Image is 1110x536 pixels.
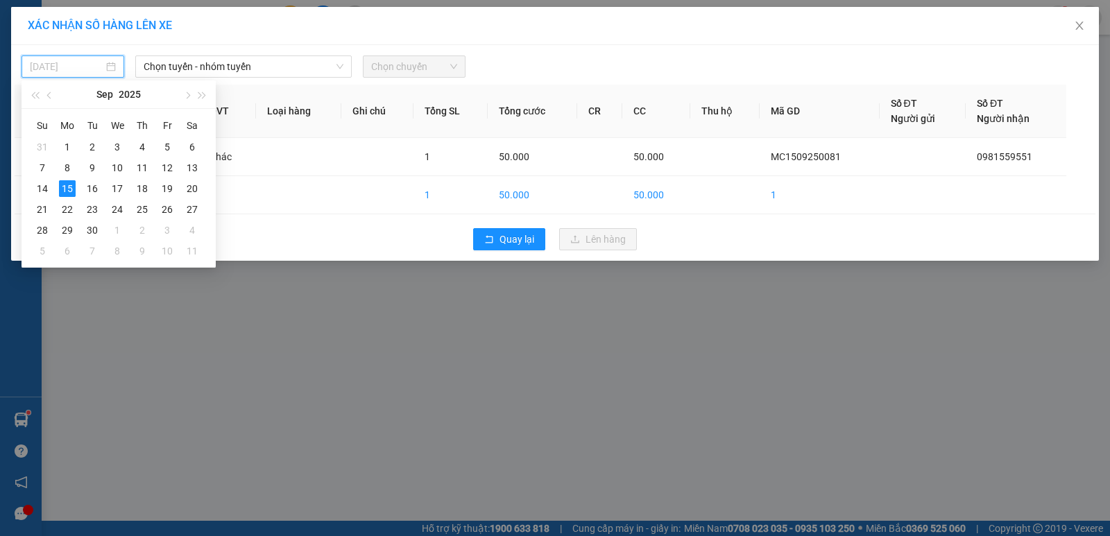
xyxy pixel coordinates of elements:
[155,114,180,137] th: Fr
[184,243,200,259] div: 11
[198,85,256,138] th: ĐVT
[55,241,80,261] td: 2025-10-06
[155,137,180,157] td: 2025-09-05
[55,114,80,137] th: Mo
[159,243,176,259] div: 10
[80,220,105,241] td: 2025-09-30
[109,243,126,259] div: 8
[184,222,200,239] div: 4
[30,59,103,74] input: 15/09/2025
[425,151,430,162] span: 1
[184,180,200,197] div: 20
[341,85,413,138] th: Ghi chú
[80,241,105,261] td: 2025-10-07
[84,159,101,176] div: 9
[134,222,151,239] div: 2
[84,222,101,239] div: 30
[109,180,126,197] div: 17
[55,157,80,178] td: 2025-09-08
[977,113,1030,124] span: Người nhận
[180,241,205,261] td: 2025-10-11
[184,201,200,218] div: 27
[105,114,130,137] th: We
[488,85,577,138] th: Tổng cước
[130,157,155,178] td: 2025-09-11
[977,98,1003,109] span: Số ĐT
[34,222,51,239] div: 28
[155,178,180,199] td: 2025-09-19
[484,234,494,245] span: rollback
[59,243,76,259] div: 6
[130,137,155,157] td: 2025-09-04
[55,178,80,199] td: 2025-09-15
[15,85,67,138] th: STT
[130,220,155,241] td: 2025-10-02
[155,220,180,241] td: 2025-10-03
[180,178,205,199] td: 2025-09-20
[84,201,101,218] div: 23
[488,176,577,214] td: 50.000
[760,176,880,214] td: 1
[28,19,172,32] span: XÁC NHẬN SỐ HÀNG LÊN XE
[30,137,55,157] td: 2025-08-31
[34,139,51,155] div: 31
[130,178,155,199] td: 2025-09-18
[105,199,130,220] td: 2025-09-24
[180,220,205,241] td: 2025-10-04
[134,243,151,259] div: 9
[155,157,180,178] td: 2025-09-12
[59,222,76,239] div: 29
[198,138,256,176] td: Khác
[622,176,691,214] td: 50.000
[155,241,180,261] td: 2025-10-10
[134,180,151,197] div: 18
[80,137,105,157] td: 2025-09-02
[105,220,130,241] td: 2025-10-01
[413,176,488,214] td: 1
[30,220,55,241] td: 2025-09-28
[105,157,130,178] td: 2025-09-10
[413,85,488,138] th: Tổng SL
[30,178,55,199] td: 2025-09-14
[34,243,51,259] div: 5
[134,159,151,176] div: 11
[84,139,101,155] div: 2
[105,178,130,199] td: 2025-09-17
[891,98,917,109] span: Số ĐT
[80,199,105,220] td: 2025-09-23
[80,157,105,178] td: 2025-09-09
[180,199,205,220] td: 2025-09-27
[159,222,176,239] div: 3
[1060,7,1099,46] button: Close
[130,241,155,261] td: 2025-10-09
[80,114,105,137] th: Tu
[134,201,151,218] div: 25
[891,113,935,124] span: Người gửi
[55,220,80,241] td: 2025-09-29
[144,56,343,77] span: Chọn tuyến - nhóm tuyến
[1074,20,1085,31] span: close
[577,85,622,138] th: CR
[55,137,80,157] td: 2025-09-01
[130,199,155,220] td: 2025-09-25
[159,159,176,176] div: 12
[336,62,344,71] span: down
[130,114,155,137] th: Th
[180,157,205,178] td: 2025-09-13
[159,139,176,155] div: 5
[760,85,880,138] th: Mã GD
[184,159,200,176] div: 13
[371,56,457,77] span: Chọn chuyến
[109,222,126,239] div: 1
[80,178,105,199] td: 2025-09-16
[184,139,200,155] div: 6
[30,157,55,178] td: 2025-09-07
[15,138,67,176] td: 1
[109,201,126,218] div: 24
[30,241,55,261] td: 2025-10-05
[559,228,637,250] button: uploadLên hàng
[34,180,51,197] div: 14
[59,201,76,218] div: 22
[771,151,841,162] span: MC1509250081
[622,85,691,138] th: CC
